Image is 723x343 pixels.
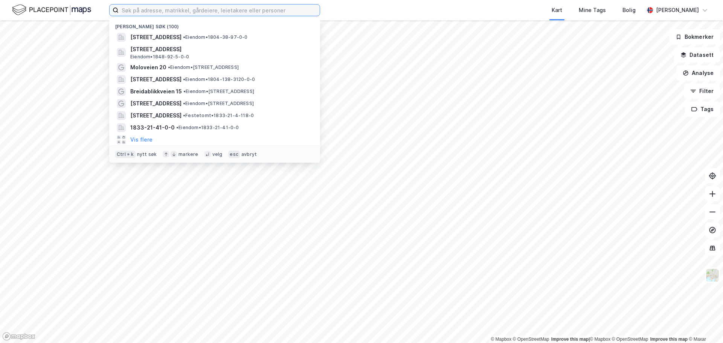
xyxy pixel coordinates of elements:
div: [PERSON_NAME] [656,6,699,15]
span: [STREET_ADDRESS] [130,99,182,108]
div: Mine Tags [579,6,606,15]
span: • [168,64,170,70]
div: Bolig [622,6,636,15]
span: Eiendom • 1804-138-3120-0-0 [183,76,255,82]
div: | [491,335,706,343]
span: Eiendom • 1848-92-5-0-0 [130,54,189,60]
span: • [176,125,178,130]
div: avbryt [241,151,257,157]
a: Improve this map [650,337,688,342]
span: Eiendom • [STREET_ADDRESS] [183,88,254,95]
span: • [183,88,186,94]
button: Tags [685,102,720,117]
button: Analyse [676,66,720,81]
span: [STREET_ADDRESS] [130,75,182,84]
span: Eiendom • [STREET_ADDRESS] [168,64,239,70]
img: logo.f888ab2527a4732fd821a326f86c7f29.svg [12,3,91,17]
a: Mapbox [491,337,511,342]
button: Vis flere [130,135,153,144]
button: Filter [684,84,720,99]
a: Improve this map [551,337,589,342]
span: • [183,34,185,40]
img: Z [705,268,720,282]
div: markere [178,151,198,157]
span: Eiendom • [STREET_ADDRESS] [183,101,254,107]
button: Datasett [674,47,720,63]
span: [STREET_ADDRESS] [130,33,182,42]
div: Ctrl + k [115,151,136,158]
span: [STREET_ADDRESS] [130,45,311,54]
span: Eiendom • 1804-38-97-0-0 [183,34,248,40]
span: [STREET_ADDRESS] [130,111,182,120]
a: OpenStreetMap [513,337,549,342]
div: velg [212,151,223,157]
span: 1833-21-41-0-0 [130,123,175,132]
span: Eiendom • 1833-21-41-0-0 [176,125,239,131]
span: Breidablikkveien 15 [130,87,182,96]
div: Kontrollprogram for chat [685,307,723,343]
span: • [183,113,185,118]
span: Moloveien 20 [130,63,166,72]
div: esc [228,151,240,158]
div: [PERSON_NAME] søk (100) [109,18,320,31]
input: Søk på adresse, matrikkel, gårdeiere, leietakere eller personer [119,5,320,16]
div: nytt søk [137,151,157,157]
a: OpenStreetMap [612,337,648,342]
span: • [183,76,185,82]
span: • [183,101,185,106]
div: Kart [552,6,562,15]
a: Mapbox homepage [2,332,35,341]
a: Mapbox [590,337,610,342]
iframe: Chat Widget [685,307,723,343]
button: Bokmerker [669,29,720,44]
span: Festetomt • 1833-21-4-118-0 [183,113,254,119]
